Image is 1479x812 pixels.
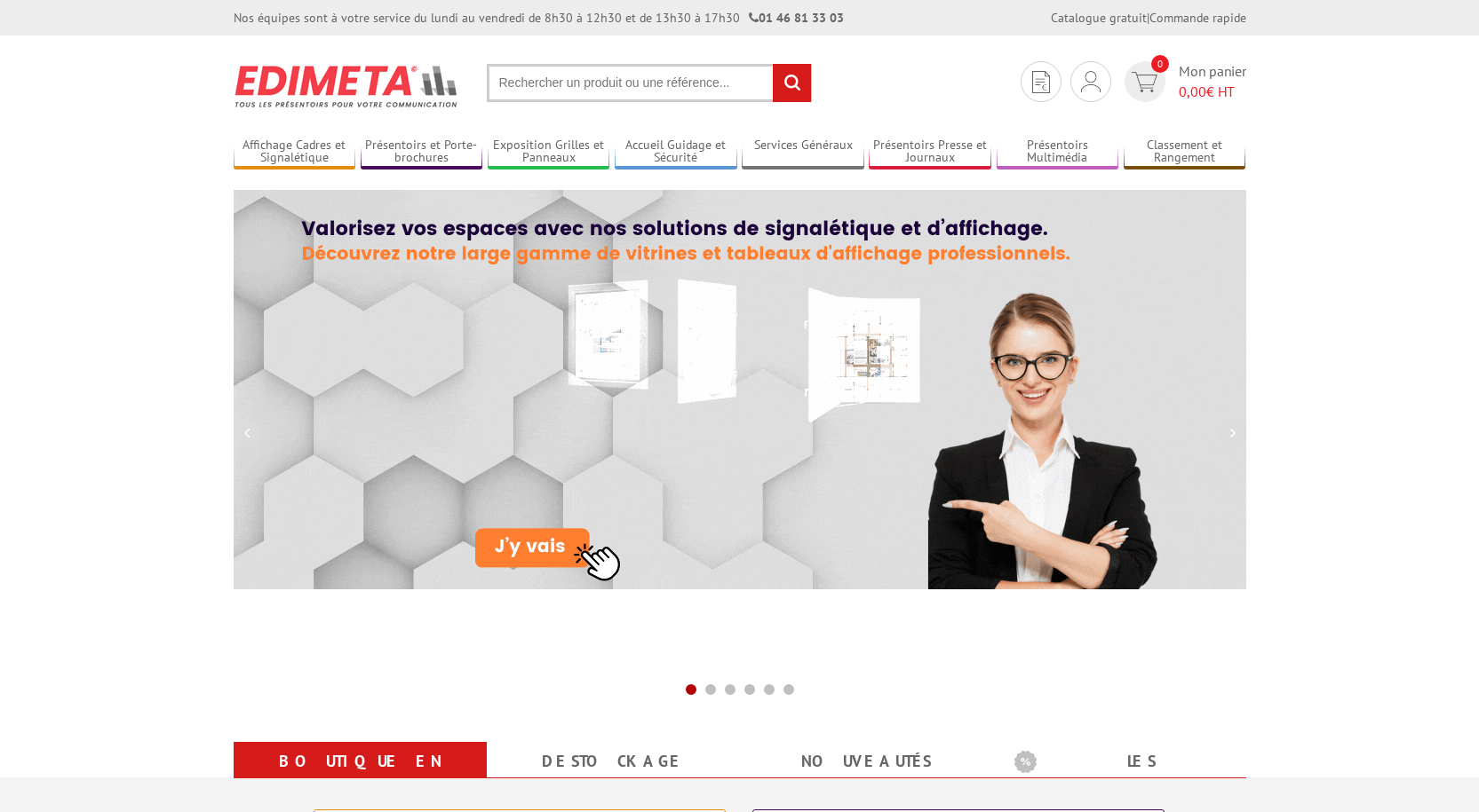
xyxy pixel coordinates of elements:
[869,138,991,167] a: Présentoirs Presse et Journaux
[1014,745,1225,809] a: Les promotions
[361,138,483,167] a: Présentoirs et Porte-brochures
[997,138,1119,167] a: Présentoirs Multimédia
[1014,745,1236,781] b: Les promotions
[487,64,812,102] input: Rechercher un produit ou une référence...
[508,745,719,777] a: Destockage
[1081,71,1101,92] img: devis rapide
[1132,72,1157,92] img: devis rapide
[1179,83,1206,100] span: 0,00
[761,745,972,777] a: nouveautés
[234,9,844,27] div: Nos équipes sont à votre service du lundi au vendredi de 8h30 à 12h30 et de 13h30 à 17h30
[1151,55,1169,73] span: 0
[1124,138,1246,167] a: Classement et Rangement
[1051,9,1246,27] div: |
[1032,71,1050,93] img: devis rapide
[1179,82,1246,102] span: € HT
[615,138,737,167] a: Accueil Guidage et Sécurité
[234,53,460,119] img: Présentoir, panneau, stand - Edimeta - PLV, affichage, mobilier bureau, entreprise
[1149,10,1246,26] a: Commande rapide
[749,10,844,26] strong: 01 46 81 33 03
[1120,61,1246,102] a: devis rapide 0 Mon panier 0,00€ HT
[1051,10,1147,26] a: Catalogue gratuit
[255,745,465,809] a: Boutique en ligne
[742,138,864,167] a: Services Généraux
[234,138,356,167] a: Affichage Cadres et Signalétique
[773,64,811,102] input: rechercher
[488,138,610,167] a: Exposition Grilles et Panneaux
[1179,61,1246,102] span: Mon panier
